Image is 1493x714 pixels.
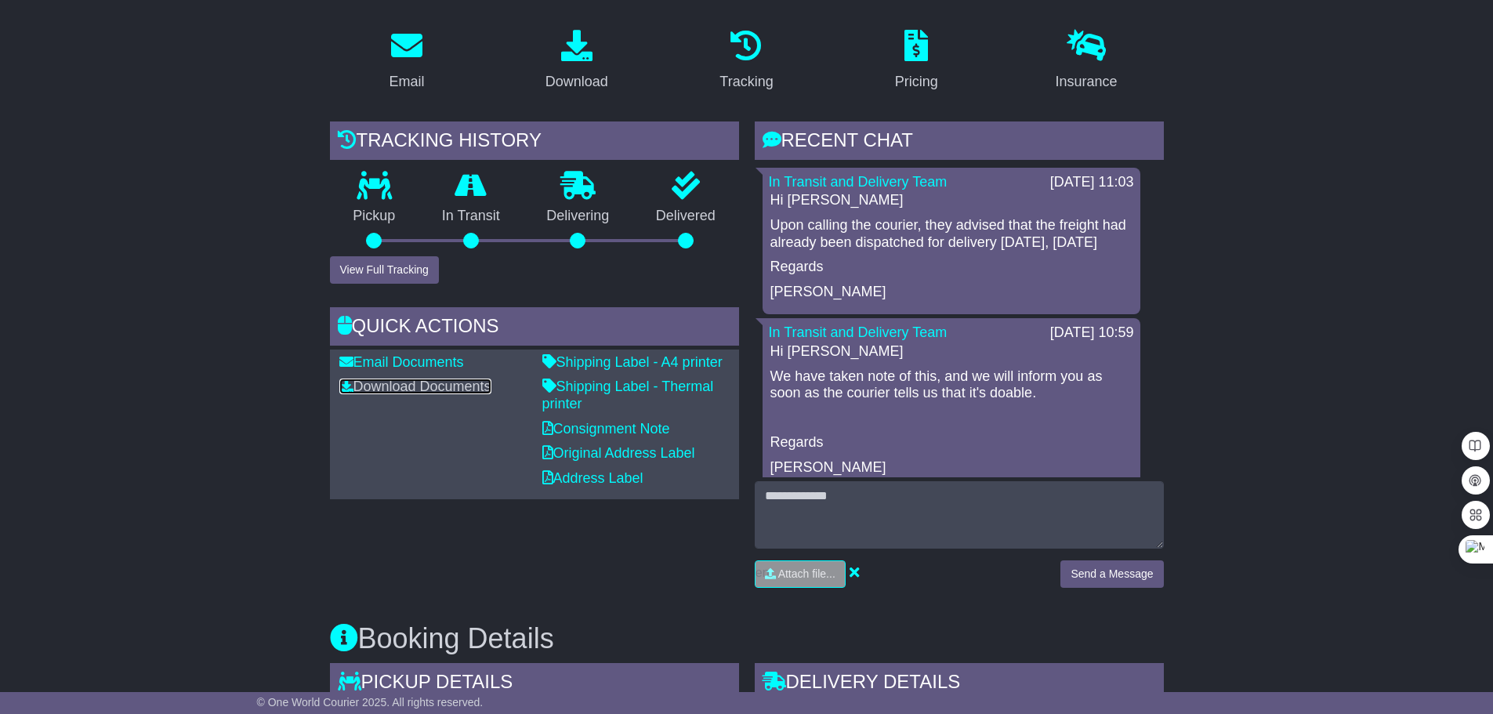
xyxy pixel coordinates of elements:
h3: Booking Details [330,623,1164,654]
p: In Transit [419,208,524,225]
div: Email [389,71,424,92]
a: Tracking [709,24,783,98]
a: Consignment Note [542,421,670,437]
a: In Transit and Delivery Team [769,174,948,190]
p: We have taken note of this, and we will inform you as soon as the courier tells us that it's doable. [770,368,1132,402]
a: Shipping Label - A4 printer [542,354,723,370]
div: Pricing [895,71,938,92]
div: Insurance [1056,71,1118,92]
div: [DATE] 10:59 [1050,324,1134,342]
button: Send a Message [1060,560,1163,588]
a: Pricing [885,24,948,98]
div: RECENT CHAT [755,121,1164,164]
p: Delivered [632,208,739,225]
a: Shipping Label - Thermal printer [542,379,714,411]
span: © One World Courier 2025. All rights reserved. [257,696,484,709]
a: Email Documents [339,354,464,370]
button: View Full Tracking [330,256,439,284]
p: [PERSON_NAME] [770,459,1132,477]
a: Address Label [542,470,643,486]
p: Hi [PERSON_NAME] [770,343,1132,361]
div: Tracking [719,71,773,92]
div: Delivery Details [755,663,1164,705]
a: Original Address Label [542,445,695,461]
p: [PERSON_NAME] [770,284,1132,301]
a: Email [379,24,434,98]
div: Download [545,71,608,92]
p: Hi [PERSON_NAME] [770,192,1132,209]
p: Upon calling the courier, they advised that the freight had already been dispatched for delivery ... [770,217,1132,251]
a: Insurance [1045,24,1128,98]
p: Pickup [330,208,419,225]
a: Download [535,24,618,98]
p: Regards [770,259,1132,276]
a: Download Documents [339,379,491,394]
div: Quick Actions [330,307,739,350]
div: Tracking history [330,121,739,164]
div: Pickup Details [330,663,739,705]
a: In Transit and Delivery Team [769,324,948,340]
p: Regards [770,434,1132,451]
p: Delivering [524,208,633,225]
div: [DATE] 11:03 [1050,174,1134,191]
